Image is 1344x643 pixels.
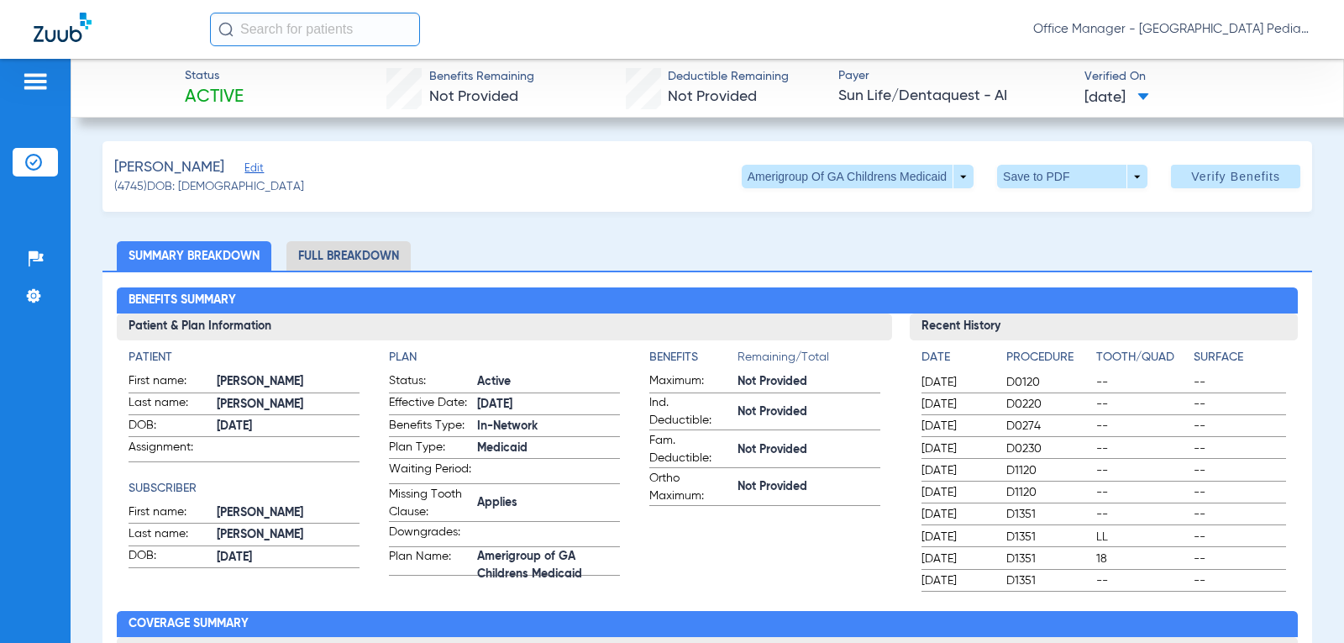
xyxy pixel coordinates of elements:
[921,374,992,391] span: [DATE]
[185,86,244,109] span: Active
[1194,396,1285,413] span: --
[1096,349,1188,366] h4: Tooth/Quad
[389,349,620,366] app-breakdown-title: Plan
[1096,551,1188,567] span: 18
[1194,551,1285,567] span: --
[1006,396,1089,413] span: D0220
[217,418,360,435] span: [DATE]
[649,349,738,372] app-breakdown-title: Benefits
[1084,68,1316,86] span: Verified On
[921,349,992,372] app-breakdown-title: Date
[921,529,992,545] span: [DATE]
[129,439,211,461] span: Assignment:
[1194,506,1285,523] span: --
[1006,484,1089,501] span: D1120
[117,314,892,340] h3: Patient & Plan Information
[921,440,992,457] span: [DATE]
[477,418,620,435] span: In-Network
[210,13,420,46] input: Search for patients
[218,22,234,37] img: Search Icon
[1096,529,1188,545] span: LL
[286,241,411,271] li: Full Breakdown
[389,439,471,459] span: Plan Type:
[738,349,880,372] span: Remaining/Total
[129,372,211,393] span: First name:
[1006,349,1089,372] app-breakdown-title: Procedure
[649,349,738,366] h4: Benefits
[921,418,992,435] span: [DATE]
[117,241,271,271] li: Summary Breakdown
[1006,506,1089,523] span: D1351
[838,67,1070,85] span: Payer
[129,417,211,437] span: DOB:
[477,440,620,457] span: Medicaid
[129,525,211,545] span: Last name:
[1194,418,1285,435] span: --
[244,162,260,178] span: Edit
[429,89,518,104] span: Not Provided
[217,504,360,522] span: [PERSON_NAME]
[389,461,471,483] span: Waiting Period:
[997,165,1147,188] button: Save to PDF
[389,417,471,437] span: Benefits Type:
[1006,529,1089,545] span: D1351
[921,396,992,413] span: [DATE]
[389,394,471,414] span: Effective Date:
[742,165,974,188] button: Amerigroup Of GA Childrens Medicaid
[1194,572,1285,589] span: --
[921,484,992,501] span: [DATE]
[1006,462,1089,479] span: D1120
[1006,374,1089,391] span: D0120
[738,478,880,496] span: Not Provided
[1006,349,1089,366] h4: Procedure
[129,349,360,366] h4: Patient
[477,494,620,512] span: Applies
[477,373,620,391] span: Active
[649,372,732,393] span: Maximum:
[1006,572,1089,589] span: D1351
[1096,484,1188,501] span: --
[668,89,757,104] span: Not Provided
[1096,396,1188,413] span: --
[389,524,471,546] span: Downgrades:
[1096,462,1188,479] span: --
[129,547,211,567] span: DOB:
[921,462,992,479] span: [DATE]
[477,557,620,575] span: Amerigroup of GA Childrens Medicaid
[1096,418,1188,435] span: --
[1191,170,1280,183] span: Verify Benefits
[1194,462,1285,479] span: --
[738,403,880,421] span: Not Provided
[1006,551,1089,567] span: D1351
[185,67,244,85] span: Status
[389,486,471,521] span: Missing Tooth Clause:
[217,373,360,391] span: [PERSON_NAME]
[1194,349,1285,366] h4: Surface
[1096,374,1188,391] span: --
[117,611,1297,638] h2: Coverage Summary
[129,480,360,498] app-breakdown-title: Subscriber
[217,526,360,544] span: [PERSON_NAME]
[1096,349,1188,372] app-breakdown-title: Tooth/Quad
[129,394,211,414] span: Last name:
[1194,484,1285,501] span: --
[389,372,471,393] span: Status:
[389,548,471,575] span: Plan Name:
[429,68,534,86] span: Benefits Remaining
[668,68,789,86] span: Deductible Remaining
[838,86,1070,107] span: Sun Life/Dentaquest - AI
[921,572,992,589] span: [DATE]
[921,551,992,567] span: [DATE]
[1171,165,1300,188] button: Verify Benefits
[217,396,360,414] span: [PERSON_NAME]
[217,549,360,567] span: [DATE]
[1096,572,1188,589] span: --
[1084,87,1149,108] span: [DATE]
[738,441,880,459] span: Not Provided
[1194,440,1285,457] span: --
[1194,374,1285,391] span: --
[129,503,211,524] span: First name:
[1033,21,1310,38] span: Office Manager - [GEOGRAPHIC_DATA] Pediatric Dentistry
[910,314,1297,340] h3: Recent History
